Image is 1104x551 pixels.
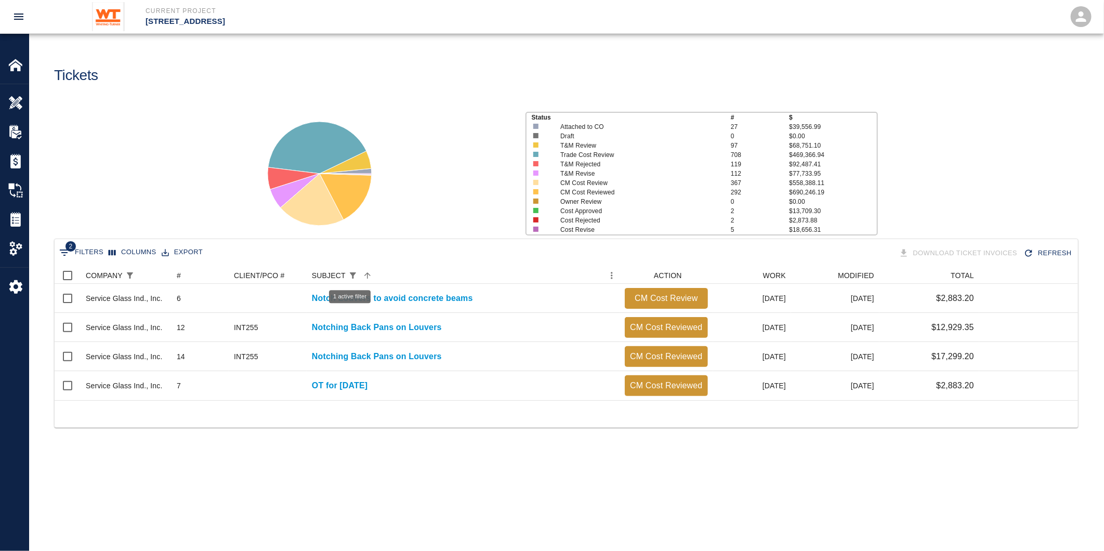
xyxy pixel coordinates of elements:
p: CM Cost Review [629,292,704,305]
p: $690,246.19 [789,188,877,197]
div: COMPANY [81,267,172,284]
div: # [172,267,229,284]
p: 2 [731,216,789,225]
div: [DATE] [713,371,791,400]
div: 1 active filter [346,268,360,283]
p: $0.00 [789,132,877,141]
div: INT255 [234,322,258,333]
div: [DATE] [713,342,791,371]
p: Status [532,113,731,122]
div: Service Glass Ind., Inc. [86,293,163,304]
p: 367 [731,178,789,188]
p: $12,929.35 [931,321,974,334]
p: $2,883.20 [936,379,974,392]
img: Whiting-Turner [92,2,125,31]
div: 1 active filter [123,268,137,283]
p: 0 [731,197,789,206]
a: OT for [DATE] [312,379,367,392]
a: Notching Back Pans on Louvers [312,321,442,334]
div: INT255 [234,351,258,362]
div: [DATE] [791,371,879,400]
div: Service Glass Ind., Inc. [86,381,163,391]
p: 708 [731,150,789,160]
div: 14 [177,351,185,362]
div: SUBJECT [312,267,346,284]
p: $2,873.88 [789,216,877,225]
div: SUBJECT [307,267,620,284]
div: [DATE] [791,342,879,371]
div: 1 active filter [329,290,371,303]
button: open drawer [6,4,31,29]
iframe: Chat Widget [1052,501,1104,551]
a: Notching Back Pans on Louvers [312,350,442,363]
p: $68,751.10 [789,141,877,150]
div: [DATE] [713,284,791,313]
p: $92,487.41 [789,160,877,169]
button: Menu [604,268,620,283]
p: Owner Review [560,197,714,206]
button: Show filters [346,268,360,283]
div: [DATE] [791,284,879,313]
p: Cost Approved [560,206,714,216]
p: Current Project [146,6,608,16]
div: MODIFIED [838,267,874,284]
div: Service Glass Ind., Inc. [86,322,163,333]
p: $558,388.11 [789,178,877,188]
span: 2 [65,241,76,252]
p: T&M Rejected [560,160,714,169]
p: 0 [731,132,789,141]
div: MODIFIED [791,267,879,284]
div: CLIENT/PCO # [234,267,285,284]
p: Attached to CO [560,122,714,132]
p: CM Cost Reviewed [560,188,714,197]
p: Draft [560,132,714,141]
p: Trade Cost Review [560,150,714,160]
div: ACTION [620,267,713,284]
p: $2,883.20 [936,292,974,305]
p: $13,709.30 [789,206,877,216]
button: Refresh [1021,244,1076,263]
div: TOTAL [879,267,979,284]
a: Notch Louvers to avoid concrete beams [312,292,473,305]
p: 27 [731,122,789,132]
p: CM Cost Reviewed [629,350,704,363]
div: WORK [713,267,791,284]
div: ACTION [654,267,682,284]
p: $469,366.94 [789,150,877,160]
div: Tickets download in groups of 15 [897,244,1022,263]
div: Service Glass Ind., Inc. [86,351,163,362]
p: $0.00 [789,197,877,206]
p: 292 [731,188,789,197]
p: Cost Rejected [560,216,714,225]
div: 12 [177,322,185,333]
p: $39,556.99 [789,122,877,132]
div: TOTAL [951,267,974,284]
button: Show filters [57,244,106,261]
button: Sort [360,268,375,283]
p: 2 [731,206,789,216]
button: Show filters [123,268,137,283]
button: Export [159,244,205,260]
p: CM Cost Reviewed [629,321,704,334]
div: Refresh the list [1021,244,1076,263]
p: CM Cost Review [560,178,714,188]
div: # [177,267,181,284]
p: [STREET_ADDRESS] [146,16,608,28]
p: 97 [731,141,789,150]
div: COMPANY [86,267,123,284]
p: $17,299.20 [931,350,974,363]
p: $77,733.95 [789,169,877,178]
p: $ [789,113,877,122]
p: $18,656.31 [789,225,877,234]
p: Cost Revise [560,225,714,234]
p: 119 [731,160,789,169]
div: CLIENT/PCO # [229,267,307,284]
button: Select columns [106,244,159,260]
p: T&M Revise [560,169,714,178]
div: 7 [177,381,181,391]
